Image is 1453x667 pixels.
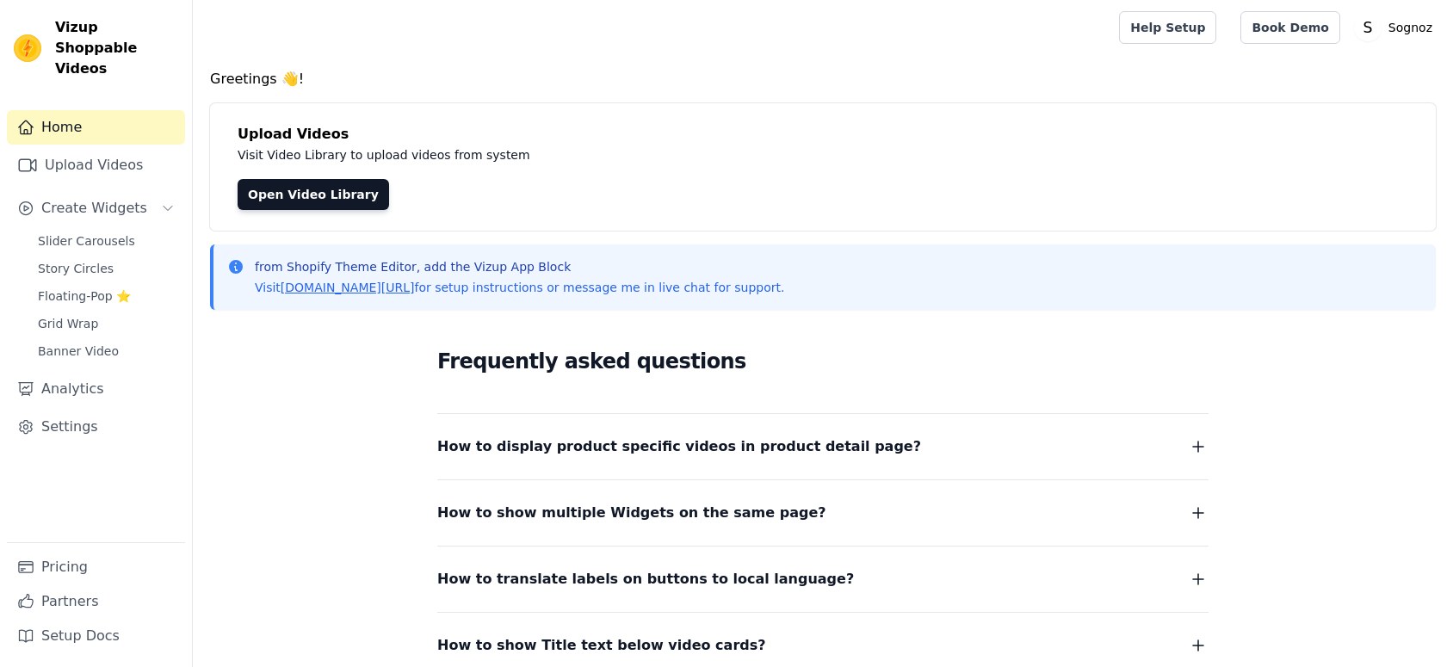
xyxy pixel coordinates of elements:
[7,584,185,619] a: Partners
[7,372,185,406] a: Analytics
[437,435,921,459] span: How to display product specific videos in product detail page?
[437,633,1209,658] button: How to show Title text below video cards?
[1119,11,1216,44] a: Help Setup
[7,191,185,225] button: Create Widgets
[238,124,1408,145] h4: Upload Videos
[437,501,1209,525] button: How to show multiple Widgets on the same page?
[437,501,826,525] span: How to show multiple Widgets on the same page?
[41,198,147,219] span: Create Widgets
[1240,11,1339,44] a: Book Demo
[14,34,41,62] img: Vizup
[28,256,185,281] a: Story Circles
[437,344,1209,379] h2: Frequently asked questions
[1363,19,1372,36] text: S
[255,279,784,296] p: Visit for setup instructions or message me in live chat for support.
[38,287,131,305] span: Floating-Pop ⭐
[255,258,784,275] p: from Shopify Theme Editor, add the Vizup App Block
[7,619,185,653] a: Setup Docs
[38,315,98,332] span: Grid Wrap
[28,284,185,308] a: Floating-Pop ⭐
[437,633,766,658] span: How to show Title text below video cards?
[55,17,178,79] span: Vizup Shoppable Videos
[7,410,185,444] a: Settings
[38,343,119,360] span: Banner Video
[210,69,1436,90] h4: Greetings 👋!
[281,281,415,294] a: [DOMAIN_NAME][URL]
[437,567,854,591] span: How to translate labels on buttons to local language?
[1382,12,1439,43] p: Sognoz
[7,148,185,182] a: Upload Videos
[28,229,185,253] a: Slider Carousels
[7,110,185,145] a: Home
[38,232,135,250] span: Slider Carousels
[238,179,389,210] a: Open Video Library
[238,145,1009,165] p: Visit Video Library to upload videos from system
[38,260,114,277] span: Story Circles
[28,339,185,363] a: Banner Video
[437,435,1209,459] button: How to display product specific videos in product detail page?
[28,312,185,336] a: Grid Wrap
[7,550,185,584] a: Pricing
[437,567,1209,591] button: How to translate labels on buttons to local language?
[1354,12,1439,43] button: S Sognoz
